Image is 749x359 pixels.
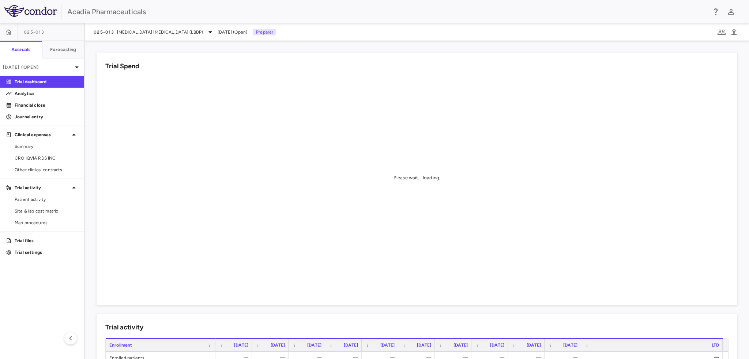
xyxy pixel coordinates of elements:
span: [DATE] [563,343,577,348]
span: 025-013 [94,29,114,35]
p: Trial settings [15,249,78,256]
span: Site & lab cost matrix [15,208,78,214]
p: Journal entry [15,114,78,120]
span: [DATE] [344,343,358,348]
p: Trial files [15,237,78,244]
span: Summary [15,143,78,150]
p: Preparer [253,29,276,35]
h6: Accruals [11,46,30,53]
p: Trial dashboard [15,79,78,85]
p: Financial close [15,102,78,108]
span: [DATE] [527,343,541,348]
img: logo-full-BYUhSk78.svg [4,5,57,17]
h6: Forecasting [50,46,76,53]
h6: Trial Spend [105,61,139,71]
span: [DATE] [234,343,248,348]
span: Patient activity [15,196,78,203]
span: [DATE] [307,343,321,348]
span: [DATE] (Open) [218,29,247,35]
span: [DATE] [271,343,285,348]
span: [MEDICAL_DATA] [MEDICAL_DATA] (LBDP) [117,29,203,35]
p: Analytics [15,90,78,97]
span: 025-013 [24,29,44,35]
span: [DATE] [490,343,504,348]
span: [DATE] [417,343,431,348]
span: Other clinical contracts [15,167,78,173]
span: [DATE] [453,343,468,348]
h6: Trial activity [105,322,143,332]
span: Map procedures [15,219,78,226]
p: [DATE] (Open) [3,64,72,70]
span: Enrollment [109,343,132,348]
p: Clinical expenses [15,131,69,138]
span: [DATE] [380,343,395,348]
p: Trial activity [15,184,69,191]
span: CRO IQVIA RDS INC [15,155,78,161]
span: LTD [712,343,719,348]
div: Please wait... loading. [394,175,440,181]
div: Acadia Pharmaceuticals [67,6,707,17]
